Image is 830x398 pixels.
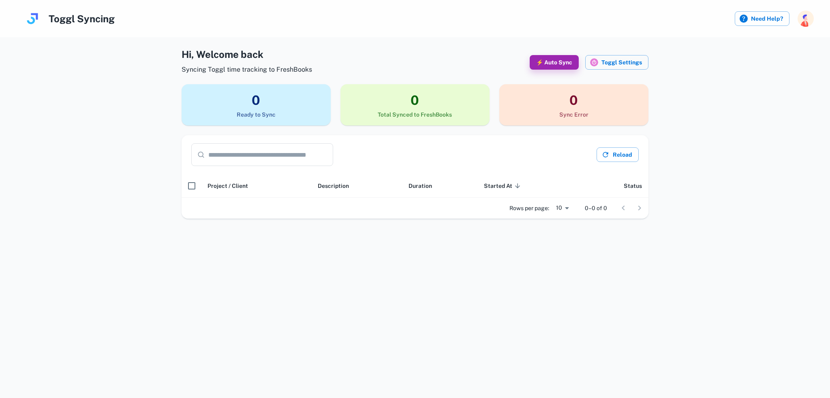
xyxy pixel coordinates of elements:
h3: 0 [340,91,490,110]
img: logo.svg [24,11,41,27]
img: photoURL [798,11,814,27]
h4: Hi , Welcome back [182,47,312,62]
h3: 0 [499,91,648,110]
button: Reload [597,147,639,162]
button: Toggl iconToggl Settings [585,55,648,70]
h4: Toggl Syncing [49,11,115,26]
img: Toggl icon [590,58,598,66]
label: Need Help? [735,11,789,26]
h6: Total Synced to FreshBooks [340,110,490,119]
span: Started At [484,181,523,191]
h6: Sync Error [499,110,648,119]
div: 10 [552,202,572,214]
h3: 0 [182,91,331,110]
button: ⚡ Auto Sync [530,55,579,70]
span: Description [318,181,349,191]
div: scrollable content [182,174,648,198]
p: 0–0 of 0 [585,204,607,213]
span: Duration [409,181,432,191]
p: Rows per page: [509,204,549,213]
span: Project / Client [207,181,248,191]
span: Status [624,181,642,191]
h6: Ready to Sync [182,110,331,119]
span: Syncing Toggl time tracking to FreshBooks [182,65,312,74]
